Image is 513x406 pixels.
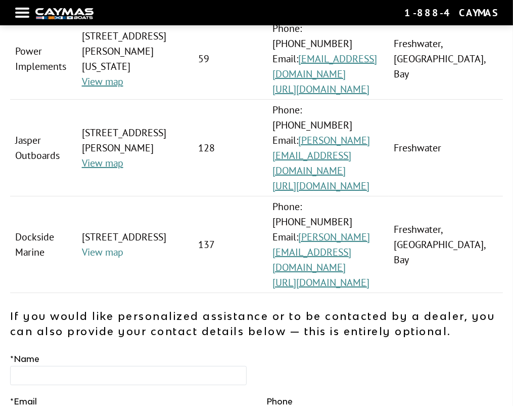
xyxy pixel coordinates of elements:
[10,353,39,365] label: Name
[193,18,267,100] td: 59
[10,196,77,293] td: Dockside Marine
[77,196,194,293] td: [STREET_ADDRESS]
[77,100,194,196] td: [STREET_ADDRESS][PERSON_NAME]
[82,75,123,88] a: View map
[272,83,369,96] a: [URL][DOMAIN_NAME]
[389,18,503,100] td: Freshwater, [GEOGRAPHIC_DATA], Bay
[272,52,377,80] a: [EMAIL_ADDRESS][DOMAIN_NAME]
[82,156,123,170] a: View map
[272,230,370,274] a: [PERSON_NAME][EMAIL_ADDRESS][DOMAIN_NAME]
[272,179,369,192] a: [URL][DOMAIN_NAME]
[272,134,370,177] a: [PERSON_NAME][EMAIL_ADDRESS][DOMAIN_NAME]
[193,100,267,196] td: 128
[272,276,369,289] a: [URL][DOMAIN_NAME]
[193,196,267,293] td: 137
[10,308,503,339] p: If you would like personalized assistance or to be contacted by a dealer, you can also provide yo...
[77,18,194,100] td: [STREET_ADDRESS][PERSON_NAME][US_STATE]
[389,100,503,196] td: Freshwater
[35,8,94,19] img: white-logo-c9c8dbefe5ff5ceceb0f0178aa75bf4bb51f6bca0971e226c86eb53dfe498488.png
[10,18,77,100] td: Power Implements
[267,196,389,293] td: Phone: [PHONE_NUMBER] Email:
[82,246,123,259] a: View map
[10,100,77,196] td: Jasper Outboards
[267,18,389,100] td: Phone: [PHONE_NUMBER] Email:
[389,196,503,293] td: Freshwater, [GEOGRAPHIC_DATA], Bay
[404,6,498,19] div: 1-888-4CAYMAS
[267,100,389,196] td: Phone: [PHONE_NUMBER] Email:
